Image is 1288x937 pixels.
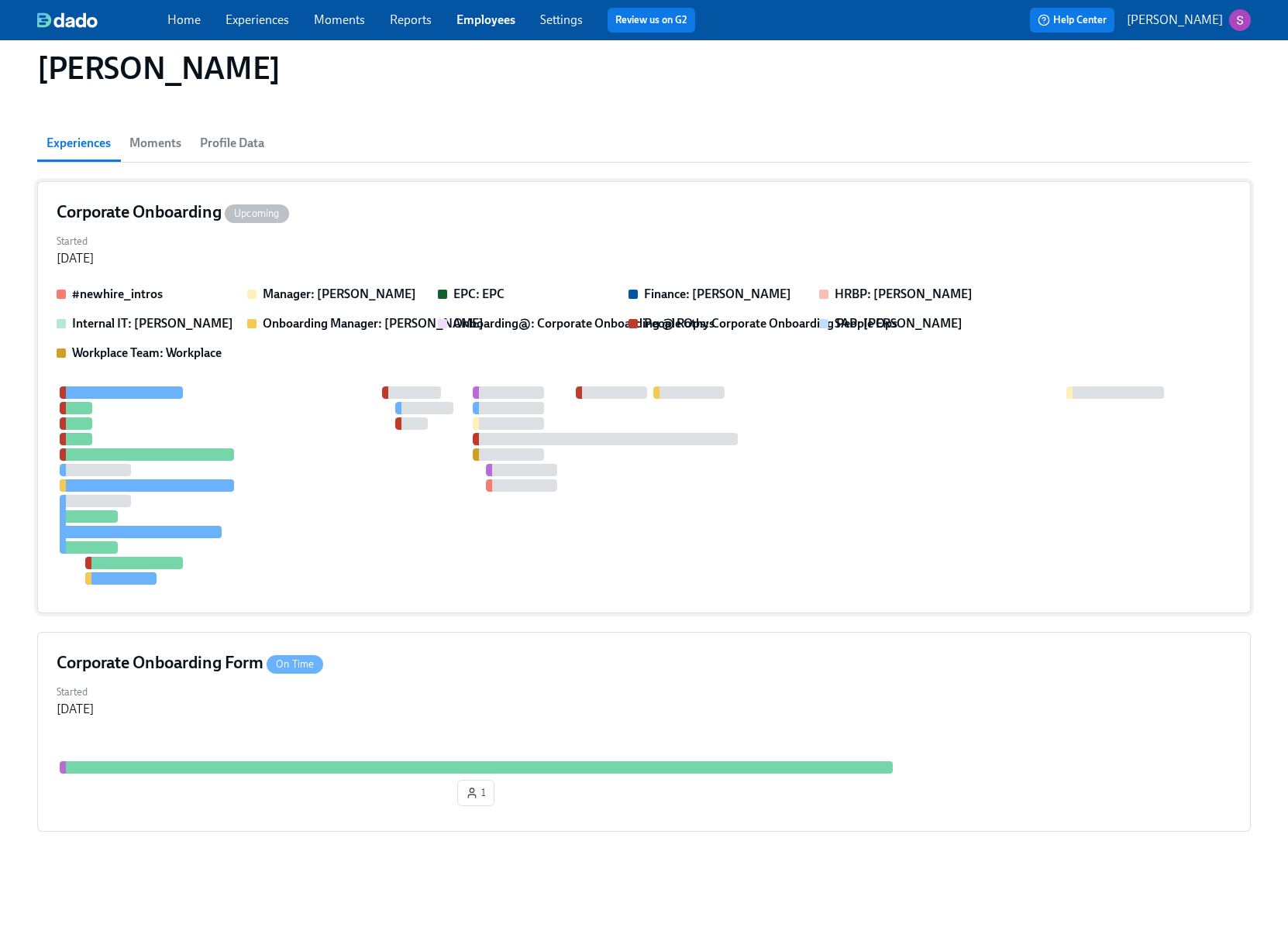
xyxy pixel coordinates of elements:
strong: Internal IT: [PERSON_NAME] [72,316,233,331]
a: Moments [314,12,365,27]
a: dado [37,12,167,28]
strong: Workplace Team: Workplace [72,345,222,360]
div: [DATE] [57,250,94,267]
button: Help Center [1030,8,1114,33]
span: Experiences [46,132,111,154]
span: Moments [129,132,181,154]
strong: HRBP: [PERSON_NAME] [835,287,973,301]
h4: Corporate Onboarding [57,201,289,224]
p: [PERSON_NAME] [1127,12,1223,29]
a: Experiences [226,12,289,27]
a: Settings [540,12,583,27]
button: 1 [457,780,494,806]
div: [DATE] [57,701,94,718]
strong: Onboarding Manager: [PERSON_NAME] [263,316,484,331]
strong: SAP: [PERSON_NAME] [835,316,963,331]
a: Review us on G2 [615,12,687,28]
label: Started [57,233,94,250]
span: Upcoming [225,208,289,219]
a: Home [167,12,201,27]
a: Reports [390,12,432,27]
img: ACg8ocKvalk5eKiSYA0Mj5kntfYcqlTkZhBNoQiYmXyzfaV5EtRlXQ=s96-c [1229,9,1251,31]
img: dado [37,12,98,28]
strong: Manager: [PERSON_NAME] [263,287,416,301]
span: Profile Data [200,132,264,154]
strong: EPC: EPC [453,287,505,301]
span: Help Center [1038,12,1107,28]
strong: Finance: [PERSON_NAME] [644,287,791,301]
span: On Time [267,658,323,670]
h4: Corporate Onboarding Form [57,651,323,674]
a: Employees [456,12,515,27]
strong: #newhire_intros [72,287,163,301]
label: Started [57,684,94,701]
strong: Onboarding@: Corporate Onboarding @ Rothys [453,316,715,331]
button: Review us on G2 [608,8,695,33]
span: 1 [466,785,486,801]
strong: People Ops: Corporate Onboarding People Ops [644,316,897,331]
button: [PERSON_NAME] [1127,9,1251,31]
h1: [PERSON_NAME] [37,50,281,87]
